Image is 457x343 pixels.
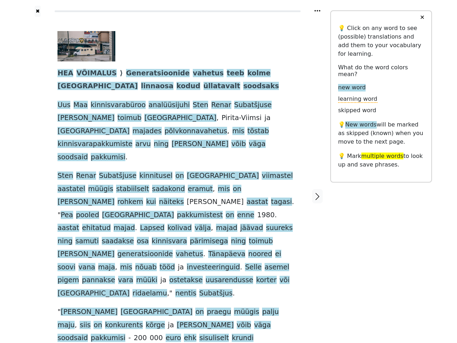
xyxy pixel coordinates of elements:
span: Renar [76,171,96,180]
span: " [57,211,61,220]
span: uusarendusse [206,276,253,285]
span: arvu [135,140,151,149]
span: Maa [74,101,88,110]
span: ridaelamu [132,289,167,298]
button: ✖ [35,6,41,17]
span: toimub [117,114,142,123]
span: samuti [75,237,99,246]
span: euro [166,334,181,343]
span: mis [232,127,245,136]
span: ostetakse [169,276,202,285]
span: stabiilselt [116,185,149,194]
span: [PERSON_NAME] [61,308,117,317]
span: pannakse [82,276,115,285]
span: new word [338,84,366,91]
span: tööd [160,263,175,272]
span: 000 [150,334,163,343]
span: [GEOGRAPHIC_DATA] [57,82,138,91]
span: soodsaid [57,153,88,162]
span: rohkem [117,198,143,207]
span: Generatsioonide [126,69,190,78]
span: . [232,289,235,298]
span: soodsaid [57,334,88,343]
span: eramut [188,185,213,194]
span: Selle [245,263,261,272]
span: . [135,224,137,233]
img: 17102325t1h598d.jpg [57,31,115,61]
span: investeeringuid [187,263,240,272]
span: viimastel [262,171,293,180]
span: pooled [76,211,99,220]
span: ehitatud [82,224,111,233]
span: võib [231,140,246,149]
span: võib [237,321,251,330]
span: [GEOGRAPHIC_DATA] [144,114,216,123]
span: on [175,171,184,180]
span: kinnisvarabüroo [91,101,146,110]
h6: What do the word colors mean? [338,64,424,78]
span: siis [80,321,91,330]
span: Subatšjuse [234,101,272,110]
span: , [115,263,117,272]
span: ⟩ [120,69,123,78]
span: Lapsed [140,224,165,233]
span: [PERSON_NAME] [172,140,228,149]
span: krundi [232,334,253,343]
span: kolme [247,69,271,78]
span: osa [137,237,149,246]
span: kinnitusel [139,171,172,180]
span: pigem [57,276,79,285]
p: 💡 Mark to look up and save phrases. [338,152,424,169]
span: ning [154,140,169,149]
span: ei [275,250,281,259]
span: näiteks [159,198,184,207]
span: ," [167,289,172,298]
span: nentis [175,289,196,298]
span: 200 [134,334,147,343]
span: HEA [57,69,73,78]
span: vara [118,276,134,285]
span: saadakse [102,237,134,246]
span: või [280,276,290,285]
span: sadakond [152,185,185,194]
span: pakkumisi [91,334,125,343]
span: skipped word [338,107,376,114]
span: majad [216,224,237,233]
span: jäävad [240,224,263,233]
span: aastat [57,224,79,233]
span: suureks [266,224,293,233]
span: [GEOGRAPHIC_DATA] [102,211,174,220]
span: [GEOGRAPHIC_DATA] [121,308,193,317]
span: ja [168,321,174,330]
span: palju [262,308,279,317]
span: kolivad [167,224,192,233]
span: väga [249,140,266,149]
span: Sten [193,101,209,110]
span: praegu [207,308,231,317]
span: pärimisega [190,237,228,246]
span: ning [231,237,246,246]
span: . [292,198,294,207]
span: New words [345,121,377,129]
span: ja [160,276,166,285]
span: noored [248,250,272,259]
span: Subatšjuse [99,171,136,180]
span: kinnisvarapakkumiste [57,140,132,149]
span: kinnisvara [152,237,187,246]
span: ning [57,237,72,246]
span: pakkumisi [91,153,125,162]
span: . [240,263,242,272]
span: , [75,321,77,330]
span: Pirita-Viimsi [221,114,261,123]
span: ehk [184,334,196,343]
span: kui [146,198,156,207]
span: välja [195,224,211,233]
span: on [94,321,102,330]
span: on [233,185,241,194]
span: mis [218,185,230,194]
span: toimub [249,237,273,246]
span: [GEOGRAPHIC_DATA] [57,127,130,136]
span: müügis [88,185,114,194]
p: 💡 will be marked as skipped (known) when you move to the next page. [338,120,424,146]
span: . [275,211,277,220]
